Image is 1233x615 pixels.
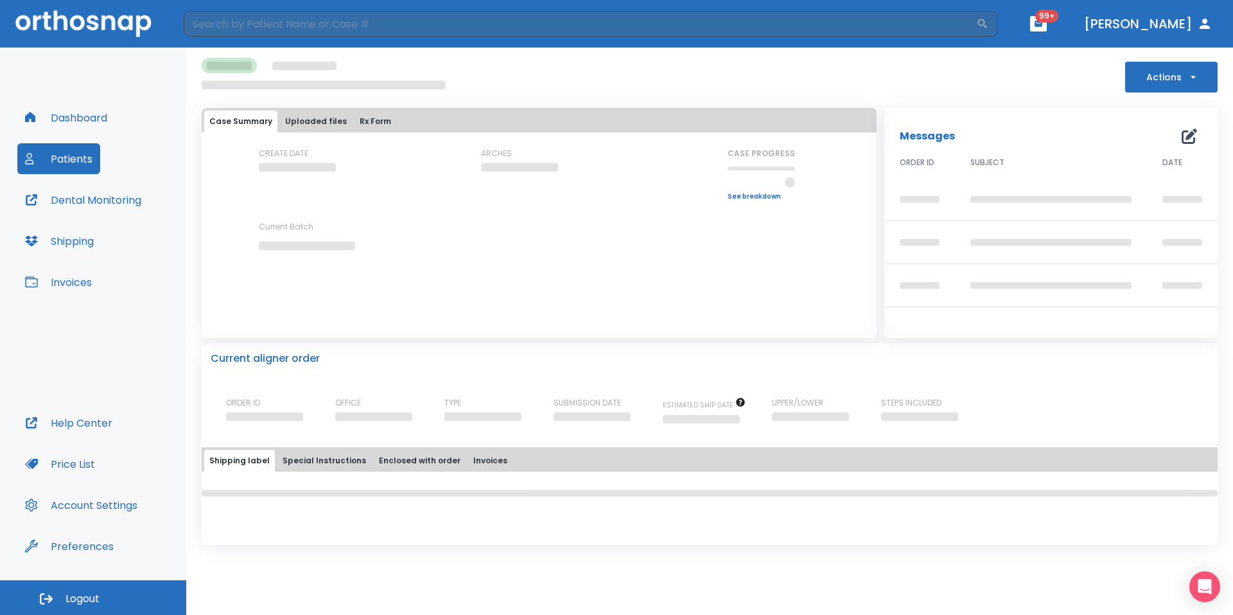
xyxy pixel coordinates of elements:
[374,450,466,472] button: Enclosed with order
[663,400,746,410] span: The date will be available after approving treatment plan
[17,184,149,215] button: Dental Monitoring
[881,397,941,409] p: STEPS INCLUDED
[259,148,308,159] p: CREATE DATE
[728,193,795,201] a: See breakdown
[900,157,934,168] span: ORDER ID
[17,102,115,133] button: Dashboard
[226,397,260,409] p: ORDER ID
[970,157,1004,168] span: SUBJECT
[15,10,152,37] img: Orthosnap
[277,450,371,472] button: Special Instructions
[1162,157,1182,168] span: DATE
[900,129,955,144] p: Messages
[204,111,874,132] div: tabs
[1035,10,1058,22] span: 99+
[280,111,352,132] button: Uploaded files
[204,450,275,472] button: Shipping label
[17,143,100,174] button: Patients
[17,267,100,298] button: Invoices
[17,531,121,562] button: Preferences
[184,11,976,37] input: Search by Patient Name or Case #
[481,148,512,159] p: ARCHES
[468,450,512,472] button: Invoices
[1189,571,1220,602] div: Open Intercom Messenger
[728,148,795,159] p: CASE PROGRESS
[259,221,374,233] p: Current Batch
[1079,12,1218,35] button: [PERSON_NAME]
[1125,62,1218,93] button: Actions
[554,397,621,409] p: SUBMISSION DATE
[211,351,320,366] p: Current aligner order
[66,592,100,606] span: Logout
[17,449,103,479] button: Price List
[204,111,277,132] button: Case Summary
[17,226,101,256] button: Shipping
[354,111,396,132] button: Rx Form
[17,407,120,438] button: Help Center
[772,397,823,409] p: UPPER/LOWER
[17,490,145,521] button: Account Settings
[204,450,1215,472] div: tabs
[444,397,461,409] p: TYPE
[335,397,361,409] p: OFFICE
